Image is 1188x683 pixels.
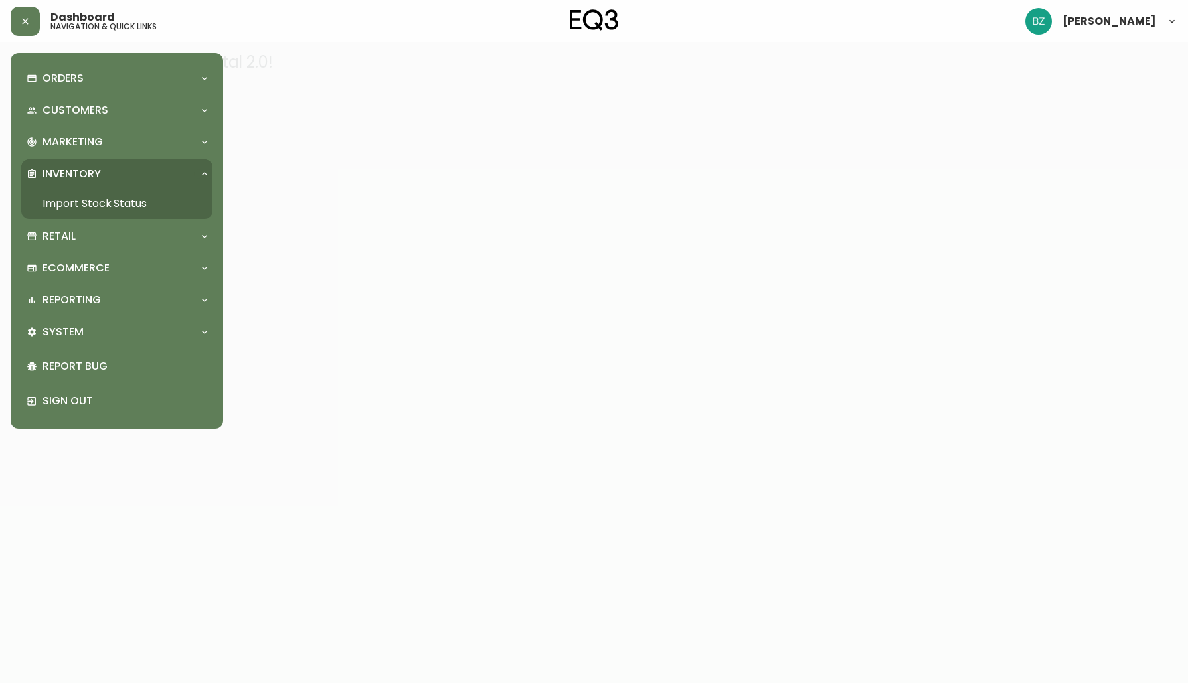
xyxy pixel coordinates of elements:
[42,359,207,374] p: Report Bug
[21,64,212,93] div: Orders
[42,293,101,307] p: Reporting
[21,222,212,251] div: Retail
[42,71,84,86] p: Orders
[570,9,619,31] img: logo
[42,135,103,149] p: Marketing
[21,96,212,125] div: Customers
[21,159,212,189] div: Inventory
[21,317,212,346] div: System
[1025,8,1052,35] img: 603957c962080f772e6770b96f84fb5c
[21,189,212,219] a: Import Stock Status
[42,229,76,244] p: Retail
[21,285,212,315] div: Reporting
[1062,16,1156,27] span: [PERSON_NAME]
[42,325,84,339] p: System
[21,254,212,283] div: Ecommerce
[42,261,110,275] p: Ecommerce
[21,127,212,157] div: Marketing
[42,103,108,117] p: Customers
[42,394,207,408] p: Sign Out
[50,12,115,23] span: Dashboard
[50,23,157,31] h5: navigation & quick links
[21,384,212,418] div: Sign Out
[21,349,212,384] div: Report Bug
[42,167,101,181] p: Inventory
